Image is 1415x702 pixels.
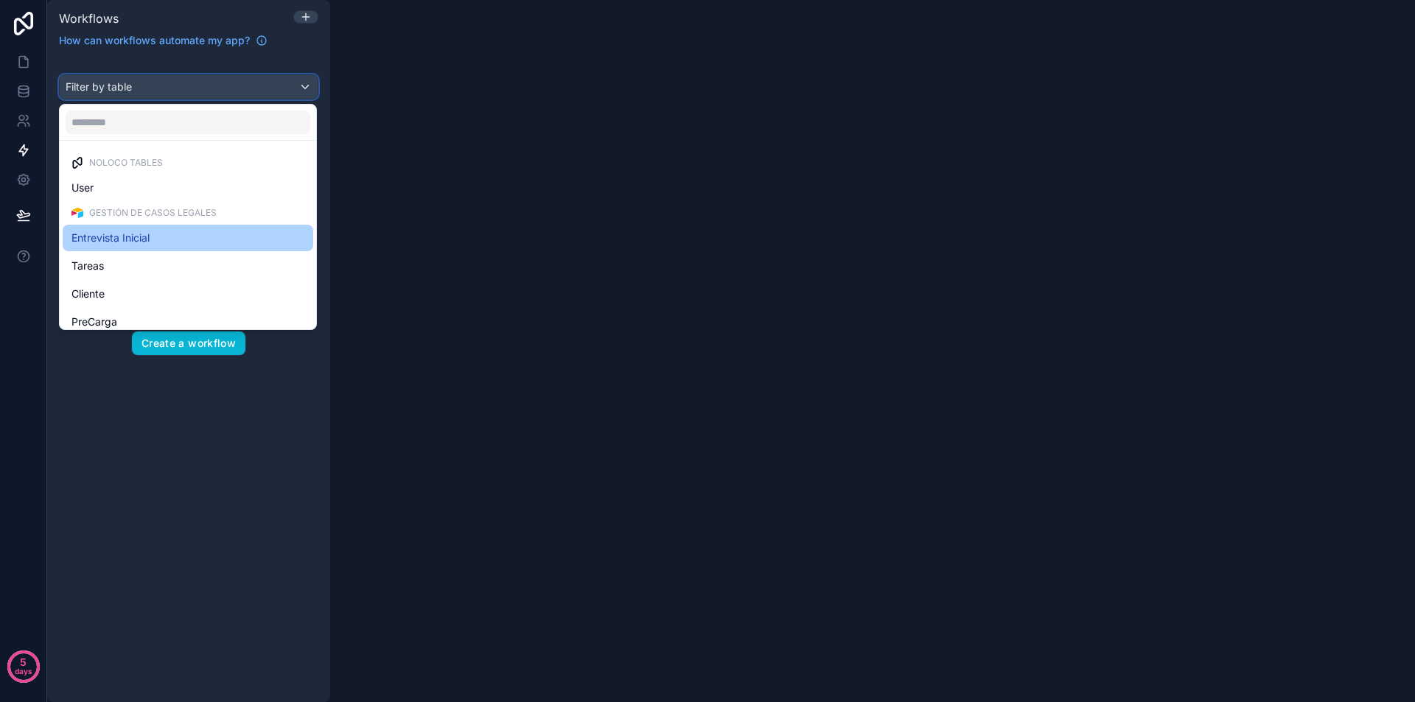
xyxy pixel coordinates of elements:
span: Noloco tables [89,157,163,169]
span: Cliente [71,285,105,303]
span: Gestión de Casos Legales [89,207,217,219]
img: Airtable Logo [71,207,83,219]
span: Tareas [71,257,104,275]
span: PreCarga [71,313,117,331]
span: Entrevista Inicial [71,229,150,247]
span: User [71,179,94,197]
